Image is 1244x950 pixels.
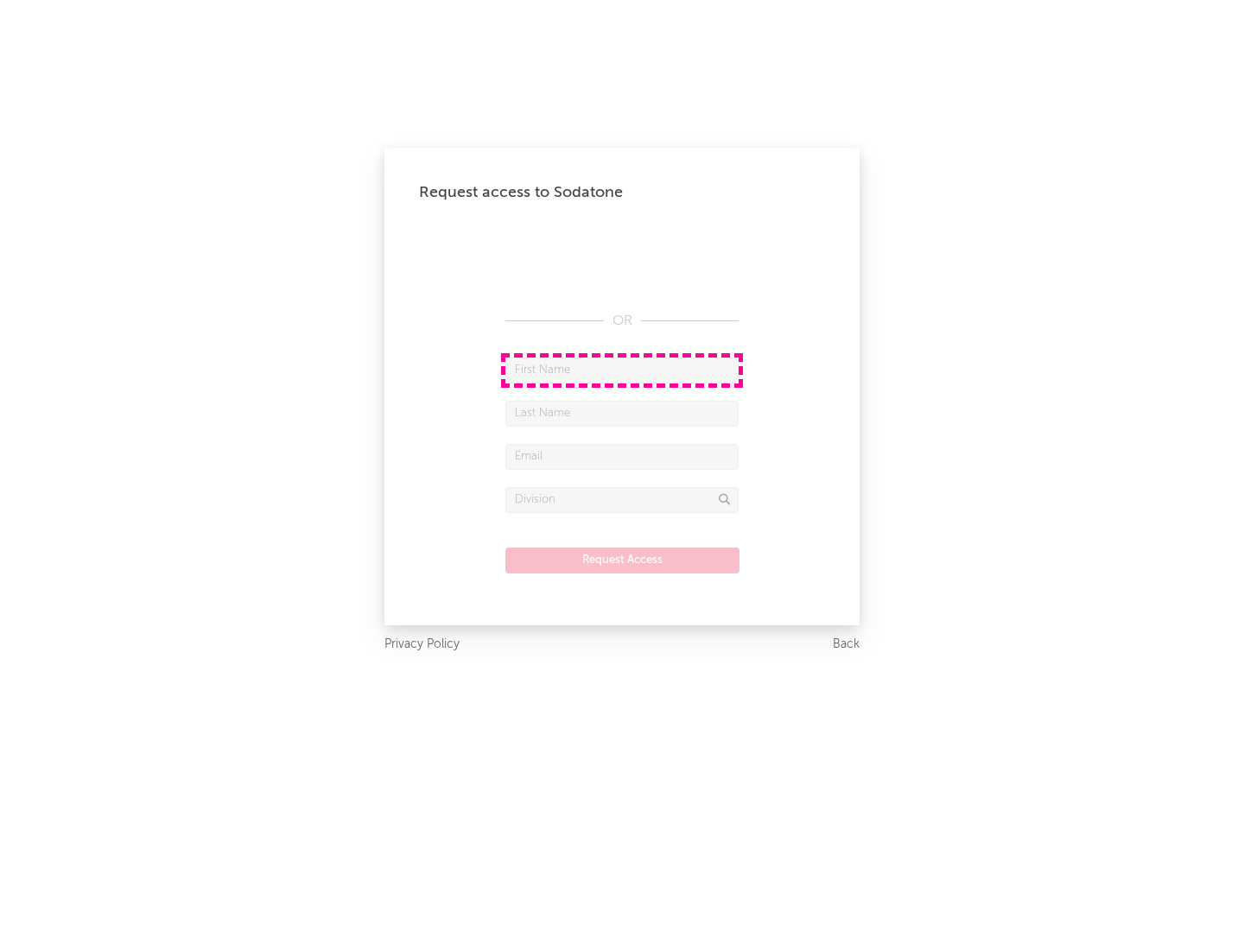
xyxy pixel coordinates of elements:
[505,444,739,470] input: Email
[419,182,825,203] div: Request access to Sodatone
[505,401,739,427] input: Last Name
[505,487,739,513] input: Division
[505,358,739,383] input: First Name
[833,634,860,655] a: Back
[505,311,739,332] div: OR
[384,634,460,655] a: Privacy Policy
[505,548,739,573] button: Request Access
